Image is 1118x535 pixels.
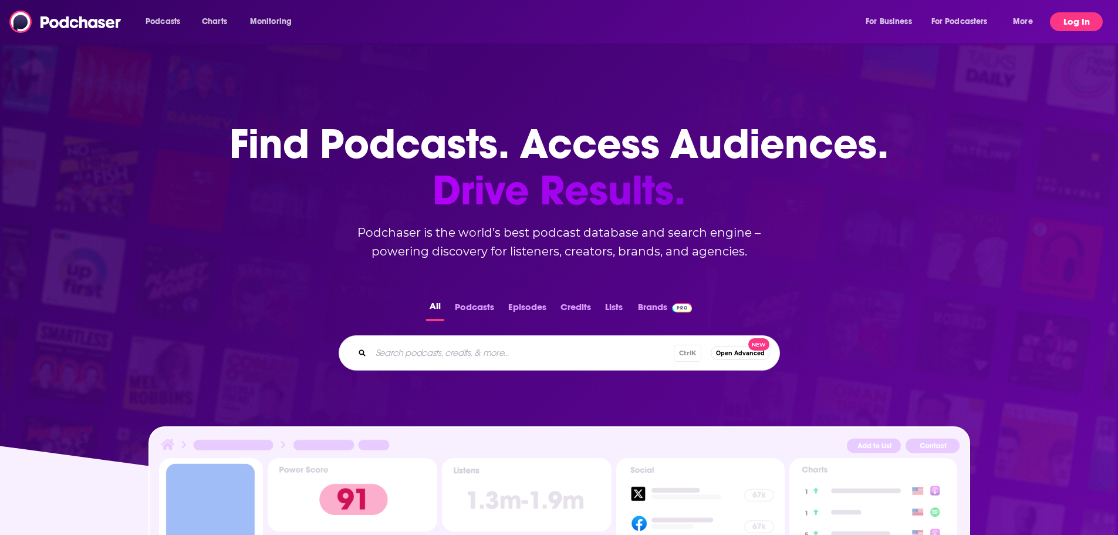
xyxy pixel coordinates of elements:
[711,346,770,360] button: Open AdvancedNew
[339,335,780,371] div: Search podcasts, credits, & more...
[371,344,674,362] input: Search podcasts, credits, & more...
[426,298,444,321] button: All
[674,345,701,362] span: Ctrl K
[1005,12,1048,31] button: open menu
[146,14,180,30] span: Podcasts
[1050,12,1103,31] button: Log In
[442,458,612,531] img: Podcast Insights Listens
[250,14,292,30] span: Monitoring
[748,338,769,351] span: New
[857,12,927,31] button: open menu
[159,437,960,457] img: Podcast Insights Header
[931,14,988,30] span: For Podcasters
[229,167,889,214] span: Drive Results.
[557,298,595,321] button: Credits
[325,223,794,261] h2: Podchaser is the world’s best podcast database and search engine – powering discovery for listene...
[672,303,693,312] img: Podchaser Pro
[716,350,765,356] span: Open Advanced
[9,11,122,33] img: Podchaser - Follow, Share and Rate Podcasts
[137,12,195,31] button: open menu
[451,298,498,321] button: Podcasts
[202,14,227,30] span: Charts
[638,298,693,321] a: BrandsPodchaser Pro
[602,298,626,321] button: Lists
[505,298,550,321] button: Episodes
[268,458,437,531] img: Podcast Insights Power score
[1013,14,1033,30] span: More
[194,12,234,31] a: Charts
[229,121,889,214] h1: Find Podcasts. Access Audiences.
[924,12,1005,31] button: open menu
[866,14,912,30] span: For Business
[242,12,307,31] button: open menu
